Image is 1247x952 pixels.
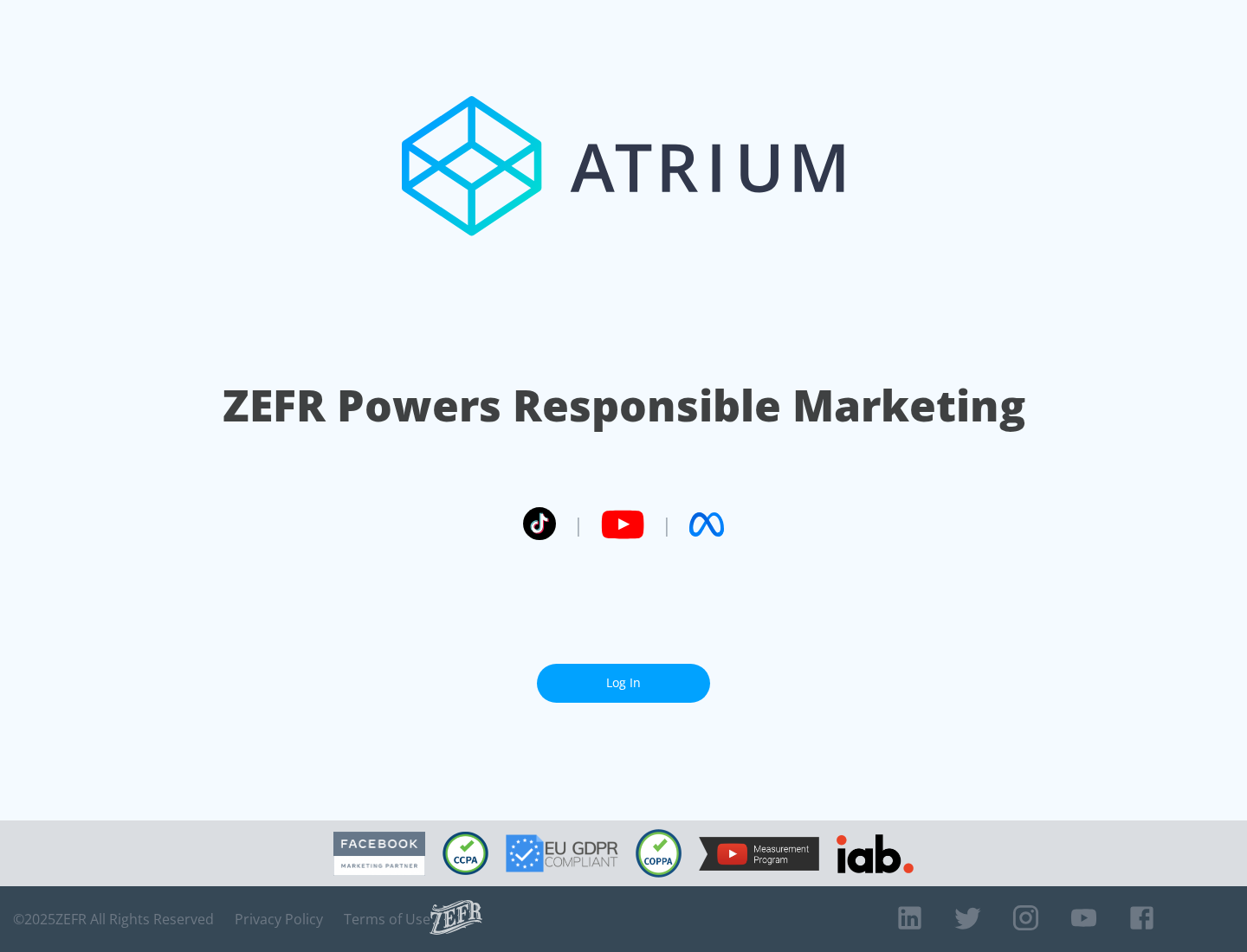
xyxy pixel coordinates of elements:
h1: ZEFR Powers Responsible Marketing [223,376,1025,435]
a: Terms of Use [344,910,430,928]
img: COPPA Compliant [636,829,682,878]
a: Privacy Policy [235,910,323,928]
a: Log In [537,664,710,703]
img: YouTube Measurement Program [699,837,819,871]
img: CCPA Compliant [443,832,488,875]
img: Facebook Marketing Partner [333,832,425,876]
span: © 2025 ZEFR All Rights Reserved [13,910,214,928]
img: GDPR Compliant [506,834,618,872]
img: IAB [837,834,914,873]
span: | [573,511,584,537]
span: | [662,511,672,537]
